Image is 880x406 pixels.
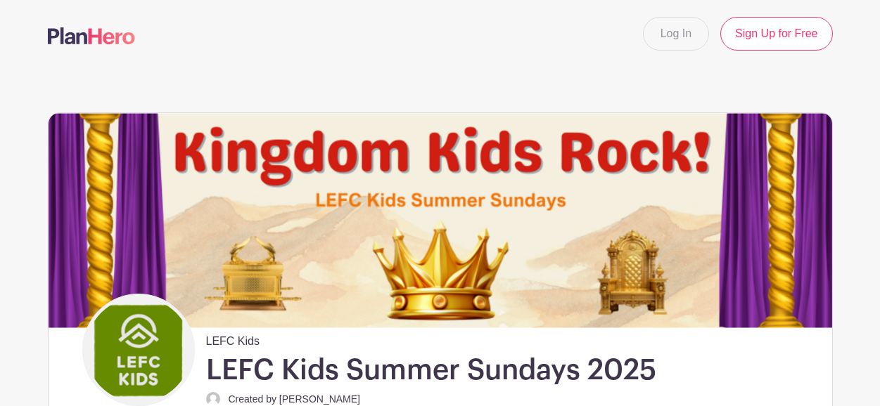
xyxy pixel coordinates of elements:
a: Sign Up for Free [720,17,832,51]
img: LEFC-Kids-Stacked.png [86,297,191,402]
img: logo-507f7623f17ff9eddc593b1ce0a138ce2505c220e1c5a4e2b4648c50719b7d32.svg [48,27,135,44]
img: Kingdom%20Summer%20Sundays%202025%20(4).png [49,113,832,327]
span: LEFC Kids [206,327,260,350]
a: Log In [643,17,709,51]
img: default-ce2991bfa6775e67f084385cd625a349d9dcbb7a52a09fb2fda1e96e2d18dcdb.png [206,392,220,406]
h1: LEFC Kids Summer Sundays 2025 [206,353,656,388]
small: Created by [PERSON_NAME] [229,393,361,405]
